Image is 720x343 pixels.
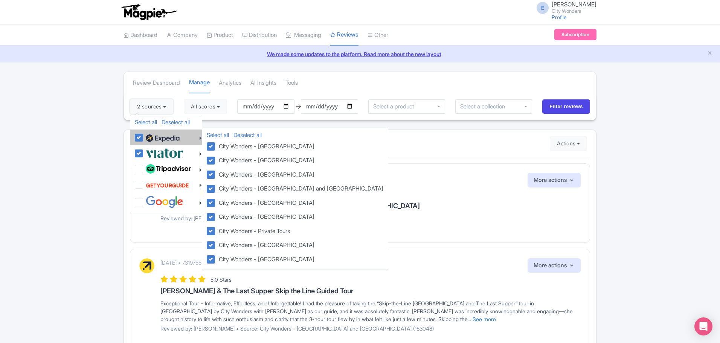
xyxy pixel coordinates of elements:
[216,141,314,151] label: City Wonders - [GEOGRAPHIC_DATA]
[146,164,191,174] img: tripadvisor_background-ebb97188f8c6c657a79ad20e0caa6051.svg
[135,119,157,126] a: Select all
[219,73,241,93] a: Analytics
[216,212,314,221] label: City Wonders - [GEOGRAPHIC_DATA]
[242,25,277,46] a: Distribution
[146,178,189,192] img: get_your_guide-5a6366678479520ec94e3f9d2b9f304b.svg
[216,169,314,179] label: City Wonders - [GEOGRAPHIC_DATA]
[162,119,190,126] a: Deselect all
[207,25,233,46] a: Product
[528,173,581,188] button: More actions
[160,214,581,222] p: Reviewed by: [PERSON_NAME] • Source: City Wonders - [GEOGRAPHIC_DATA] (162394)
[330,24,358,46] a: Reviews
[166,25,198,46] a: Company
[189,72,210,94] a: Manage
[532,2,596,14] a: E [PERSON_NAME] City Wonders
[368,25,388,46] a: Other
[5,50,715,58] a: We made some updates to the platform. Read more about the new layout
[130,99,173,114] button: 2 sources
[160,299,581,323] div: Exceptional Tour – Informative, Effortless, and Unforgettable! I had the pleasure of taking the “...
[233,131,262,139] a: Deselect all
[146,196,183,208] img: google-96de159c2084212d3cdd3c2fb262314c.svg
[554,29,596,40] a: Subscription
[460,103,510,110] input: Select a collection
[207,131,229,139] a: Select all
[124,25,157,46] a: Dashboard
[160,325,581,332] p: Reviewed by: [PERSON_NAME] • Source: City Wonders - [GEOGRAPHIC_DATA] and [GEOGRAPHIC_DATA] (163048)
[216,254,314,264] label: City Wonders - [GEOGRAPHIC_DATA]
[528,258,581,273] button: More actions
[216,226,290,236] label: City Wonders - Private Tours
[120,4,178,20] img: logo-ab69f6fb50320c5b225c76a69d11143b.png
[216,183,383,193] label: City Wonders - [GEOGRAPHIC_DATA] and [GEOGRAPHIC_DATA]
[250,73,276,93] a: AI Insights
[216,198,314,207] label: City Wonders - [GEOGRAPHIC_DATA]
[146,133,180,144] img: expedia22-01-93867e2ff94c7cd37d965f09d456db68.svg
[216,240,314,250] label: City Wonders - [GEOGRAPHIC_DATA]
[707,49,712,58] button: Close announcement
[286,25,321,46] a: Messaging
[552,9,596,14] small: City Wonders
[550,136,587,151] button: Actions
[160,287,581,295] h3: [PERSON_NAME] & The Last Supper Skip the Line Guided Tour
[468,316,496,322] a: ... See more
[211,276,232,283] span: 5.0 Stars
[552,1,596,8] span: [PERSON_NAME]
[133,73,180,93] a: Review Dashboard
[146,147,183,159] img: viator-e2bf771eb72f7a6029a5edfbb081213a.svg
[216,155,314,165] label: City Wonders - [GEOGRAPHIC_DATA]
[542,99,590,114] input: Filter reviews
[139,258,154,273] img: Expedia Logo
[373,103,418,110] input: Select a product
[694,317,712,335] div: Open Intercom Messenger
[552,14,567,20] a: Profile
[537,2,549,14] span: E
[184,99,227,114] button: All scores
[285,73,298,93] a: Tools
[160,259,220,267] p: [DATE] • 73197555919631
[130,115,202,213] ul: 2 sources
